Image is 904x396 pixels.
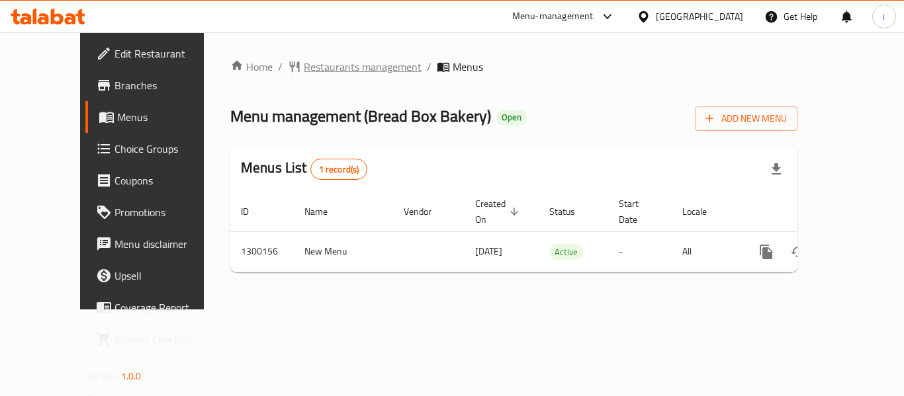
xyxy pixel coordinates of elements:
[310,159,368,180] div: Total records count
[114,236,220,252] span: Menu disclaimer
[85,38,231,69] a: Edit Restaurant
[230,101,491,131] span: Menu management ( Bread Box Bakery )
[230,231,294,272] td: 1300156
[121,368,142,385] span: 1.0.0
[760,153,792,185] div: Export file
[230,192,888,272] table: enhanced table
[619,196,656,227] span: Start Date
[85,165,231,196] a: Coupons
[230,59,797,75] nav: breadcrumb
[695,106,797,131] button: Add New Menu
[549,204,592,219] span: Status
[85,228,231,260] a: Menu disclaimer
[278,59,283,75] li: /
[114,173,220,188] span: Coupons
[85,69,231,101] a: Branches
[85,101,231,133] a: Menus
[230,59,273,75] a: Home
[114,331,220,347] span: Grocery Checklist
[114,141,220,157] span: Choice Groups
[427,59,431,75] li: /
[672,231,740,272] td: All
[114,77,220,93] span: Branches
[453,59,483,75] span: Menus
[475,196,523,227] span: Created On
[85,260,231,292] a: Upsell
[496,112,527,123] span: Open
[114,204,220,220] span: Promotions
[705,110,787,127] span: Add New Menu
[304,59,422,75] span: Restaurants management
[114,299,220,315] span: Coverage Report
[85,292,231,323] a: Coverage Report
[311,163,367,176] span: 1 record(s)
[656,9,743,24] div: [GEOGRAPHIC_DATA]
[114,46,220,61] span: Edit Restaurant
[288,59,422,75] a: Restaurants management
[404,204,449,219] span: Vendor
[304,204,345,219] span: Name
[241,158,367,180] h2: Menus List
[682,204,724,219] span: Locale
[750,236,782,268] button: more
[608,231,672,272] td: -
[883,9,885,24] span: i
[549,244,583,260] div: Active
[114,268,220,284] span: Upsell
[549,245,583,260] span: Active
[85,323,231,355] a: Grocery Checklist
[85,196,231,228] a: Promotions
[294,231,393,272] td: New Menu
[740,192,888,232] th: Actions
[117,109,220,125] span: Menus
[782,236,814,268] button: Change Status
[85,133,231,165] a: Choice Groups
[241,204,266,219] span: ID
[512,9,594,24] div: Menu-management
[475,243,502,260] span: [DATE]
[87,368,119,385] span: Version:
[496,110,527,126] div: Open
